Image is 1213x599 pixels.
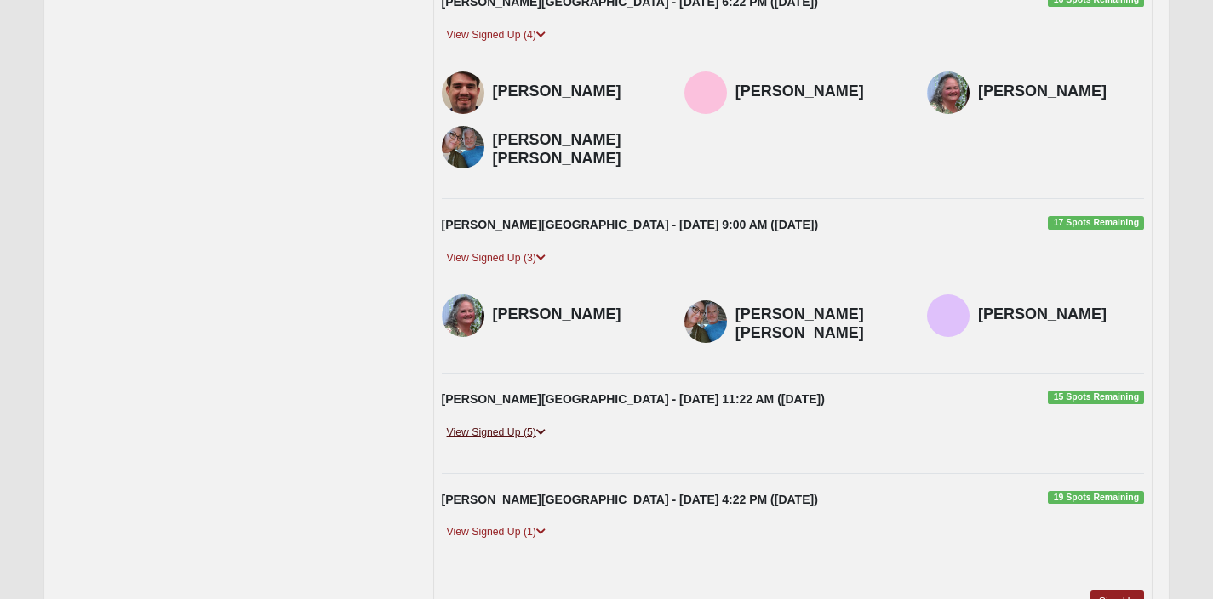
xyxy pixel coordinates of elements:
[927,71,970,114] img: Tiffany Deckerhoff
[493,131,659,168] h4: [PERSON_NAME] [PERSON_NAME]
[442,26,551,44] a: View Signed Up (4)
[442,392,825,406] strong: [PERSON_NAME][GEOGRAPHIC_DATA] - [DATE] 11:22 AM ([DATE])
[684,300,727,343] img: Michelle Smith Cambron
[927,294,970,337] img: Chloe Juarez
[493,83,659,101] h4: [PERSON_NAME]
[442,294,484,337] img: Tiffany Deckerhoff
[1048,216,1144,230] span: 17 Spots Remaining
[442,71,484,114] img: Jonathan Tekell
[442,424,551,442] a: View Signed Up (5)
[493,305,659,324] h4: [PERSON_NAME]
[442,218,819,231] strong: [PERSON_NAME][GEOGRAPHIC_DATA] - [DATE] 9:00 AM ([DATE])
[684,71,727,114] img: Kara Hooks
[442,249,551,267] a: View Signed Up (3)
[442,126,484,168] img: Michelle Smith Cambron
[442,493,818,506] strong: [PERSON_NAME][GEOGRAPHIC_DATA] - [DATE] 4:22 PM ([DATE])
[735,305,901,342] h4: [PERSON_NAME] [PERSON_NAME]
[1048,391,1144,404] span: 15 Spots Remaining
[978,83,1144,101] h4: [PERSON_NAME]
[1048,491,1144,505] span: 19 Spots Remaining
[978,305,1144,324] h4: [PERSON_NAME]
[442,523,551,541] a: View Signed Up (1)
[735,83,901,101] h4: [PERSON_NAME]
